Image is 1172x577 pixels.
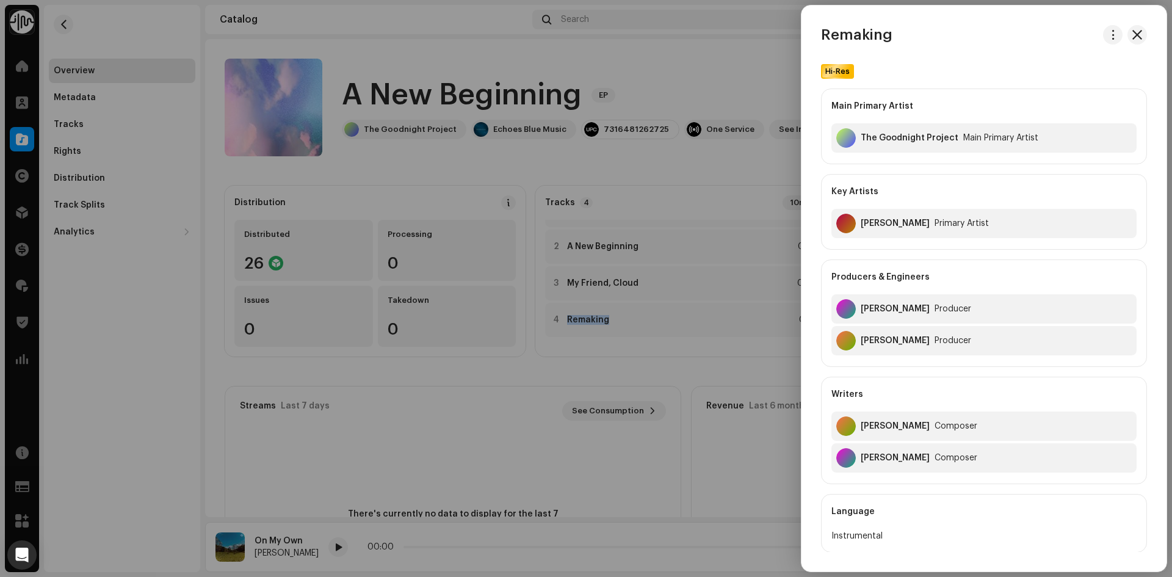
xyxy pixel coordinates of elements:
div: Producers & Engineers [831,260,1137,294]
div: Main Primary Artist [831,89,1137,123]
h3: Remaking [821,25,892,45]
div: Nathaniel James Goldblatt [861,304,930,314]
div: Writers [831,377,1137,412]
div: Instrumental [831,529,1137,543]
div: Main Primary Artist [963,133,1038,143]
div: Composer [935,421,977,431]
div: Andrew Robinson [861,336,930,346]
span: Hi-Res [822,67,853,76]
div: Composer [935,453,977,463]
div: Raphah [861,219,930,228]
div: The Goodnight Project [861,133,958,143]
div: Producer [935,336,971,346]
div: Producer [935,304,971,314]
div: Language [831,495,1137,529]
div: Key Artists [831,175,1137,209]
div: Primary Artist [935,219,989,228]
div: Andrew Robinson [861,421,930,431]
div: Open Intercom Messenger [7,540,37,570]
div: Nathaniel James Goldblatt [861,453,930,463]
